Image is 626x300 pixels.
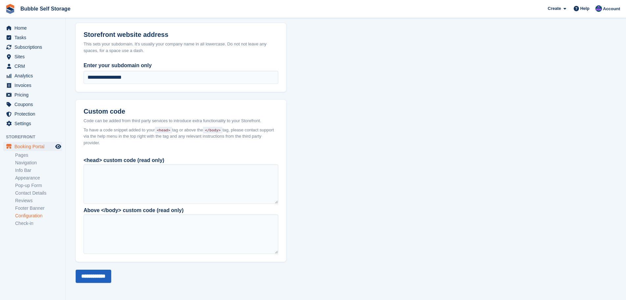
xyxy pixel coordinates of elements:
[15,220,62,227] a: Check-in
[15,167,62,174] a: Info Bar
[15,198,62,204] a: Reviews
[84,31,278,39] h2: Storefront website address
[3,42,62,52] a: menu
[14,42,54,52] span: Subscriptions
[14,71,54,80] span: Analytics
[3,109,62,119] a: menu
[155,127,172,133] code: <head>
[3,81,62,90] a: menu
[5,4,15,14] img: stora-icon-8386f47178a22dfd0bd8f6a31ec36ba5ce8667c1dd55bd0f319d3a0aa187defe.svg
[54,143,62,150] a: Preview store
[3,62,62,71] a: menu
[84,206,278,214] div: Above </body> custom code (read only)
[548,5,561,12] span: Create
[15,190,62,196] a: Contact Details
[14,23,54,33] span: Home
[84,108,278,115] h2: Custom code
[14,90,54,99] span: Pricing
[3,119,62,128] a: menu
[3,142,62,151] a: menu
[3,52,62,61] a: menu
[14,33,54,42] span: Tasks
[14,109,54,119] span: Protection
[15,160,62,166] a: Navigation
[14,142,54,151] span: Booking Portal
[580,5,589,12] span: Help
[6,134,65,140] span: Storefront
[3,23,62,33] a: menu
[84,127,278,146] span: To have a code snippet added to your tag or above the tag, please contact support via the help me...
[14,62,54,71] span: CRM
[595,5,602,12] img: Stuart Jackson
[3,100,62,109] a: menu
[18,3,73,14] a: Bubble Self Storage
[3,33,62,42] a: menu
[14,119,54,128] span: Settings
[84,62,278,69] label: Enter your subdomain only
[84,41,278,54] div: This sets your subdomain. It's usually your company name in all lowercase. Do not not leave any s...
[3,90,62,99] a: menu
[15,205,62,211] a: Footer Banner
[15,213,62,219] a: Configuration
[203,127,222,133] code: </body>
[3,71,62,80] a: menu
[15,182,62,189] a: Pop-up Form
[14,100,54,109] span: Coupons
[84,118,278,124] div: Code can be added from third party services to introduce extra functionality to your Storefront.
[14,52,54,61] span: Sites
[15,152,62,158] a: Pages
[14,81,54,90] span: Invoices
[84,156,278,164] div: <head> custom code (read only)
[603,6,620,12] span: Account
[15,175,62,181] a: Appearance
